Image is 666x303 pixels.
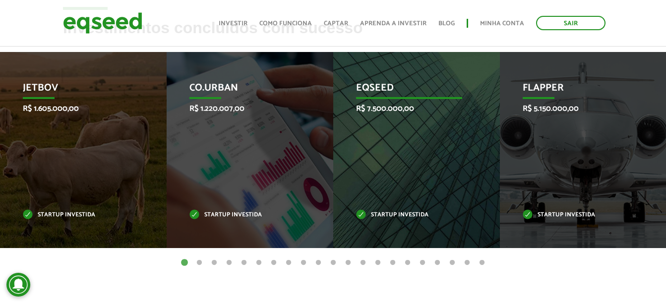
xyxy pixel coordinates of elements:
p: Co.Urban [189,82,296,99]
button: 10 of 21 [313,258,323,268]
a: Aprenda a investir [360,20,426,27]
a: Como funciona [259,20,312,27]
button: 14 of 21 [373,258,383,268]
button: 20 of 21 [462,258,472,268]
a: Sair [536,16,605,30]
a: Investir [219,20,247,27]
button: 12 of 21 [343,258,353,268]
button: 17 of 21 [418,258,427,268]
img: EqSeed [63,10,142,36]
p: Flapper [523,82,629,99]
p: R$ 1.220.007,00 [189,104,296,113]
button: 15 of 21 [388,258,398,268]
p: EqSeed [356,82,462,99]
button: 9 of 21 [299,258,308,268]
p: Startup investida [189,212,296,218]
button: 11 of 21 [328,258,338,268]
p: Startup investida [523,212,629,218]
button: 19 of 21 [447,258,457,268]
p: R$ 7.500.000,00 [356,104,462,113]
a: Minha conta [480,20,524,27]
button: 7 of 21 [269,258,279,268]
button: 4 of 21 [224,258,234,268]
p: R$ 1.605.000,00 [23,104,129,113]
button: 8 of 21 [284,258,294,268]
p: R$ 5.150.000,00 [523,104,629,113]
button: 13 of 21 [358,258,368,268]
button: 1 of 21 [180,258,189,268]
button: 16 of 21 [403,258,413,268]
button: 3 of 21 [209,258,219,268]
button: 18 of 21 [432,258,442,268]
a: Blog [438,20,455,27]
button: 21 of 21 [477,258,487,268]
p: Startup investida [356,212,462,218]
button: 5 of 21 [239,258,249,268]
button: 2 of 21 [194,258,204,268]
p: JetBov [23,82,129,99]
p: Startup investida [23,212,129,218]
a: Captar [324,20,348,27]
button: 6 of 21 [254,258,264,268]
